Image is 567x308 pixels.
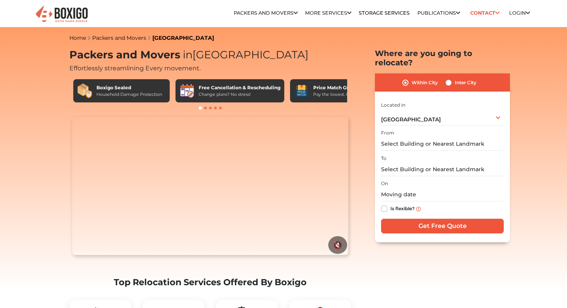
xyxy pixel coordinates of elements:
img: Boxigo [35,5,89,24]
a: Contact [467,7,502,19]
h1: Packers and Movers [69,49,351,61]
div: Pay the lowest. Guaranteed! [313,91,372,98]
span: Effortlessly streamlining Every movement. [69,65,201,72]
a: Packers and Movers [92,34,146,41]
input: Select Building or Nearest Landmark [381,163,504,176]
label: Inter City [455,78,476,87]
h2: Where are you going to relocate? [375,49,510,67]
img: Price Match Guarantee [294,83,309,99]
h2: Top Relocation Services Offered By Boxigo [69,277,351,288]
span: [GEOGRAPHIC_DATA] [180,48,309,61]
label: From [381,129,394,136]
span: [GEOGRAPHIC_DATA] [381,116,441,123]
img: Free Cancellation & Rescheduling [179,83,195,99]
div: Free Cancellation & Rescheduling [199,84,280,91]
label: Is flexible? [390,204,415,212]
video: Your browser does not support the video tag. [72,117,348,255]
label: On [381,180,388,187]
a: More services [305,10,351,16]
input: Select Building or Nearest Landmark [381,137,504,151]
a: Login [509,10,530,16]
label: Located in [381,102,405,109]
a: [GEOGRAPHIC_DATA] [152,34,214,41]
a: Publications [417,10,460,16]
div: Price Match Guarantee [313,84,372,91]
span: in [183,48,192,61]
a: Storage Services [359,10,410,16]
div: Household Damage Protection [96,91,162,98]
button: 🔇 [328,236,347,254]
img: info [416,207,421,211]
input: Moving date [381,188,504,201]
div: Change plans? No stress! [199,91,280,98]
input: Get Free Quote [381,219,504,233]
img: Boxigo Sealed [77,83,93,99]
label: Within City [412,78,438,87]
label: To [381,155,386,162]
div: Boxigo Sealed [96,84,162,91]
a: Packers and Movers [234,10,298,16]
a: Home [69,34,86,41]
